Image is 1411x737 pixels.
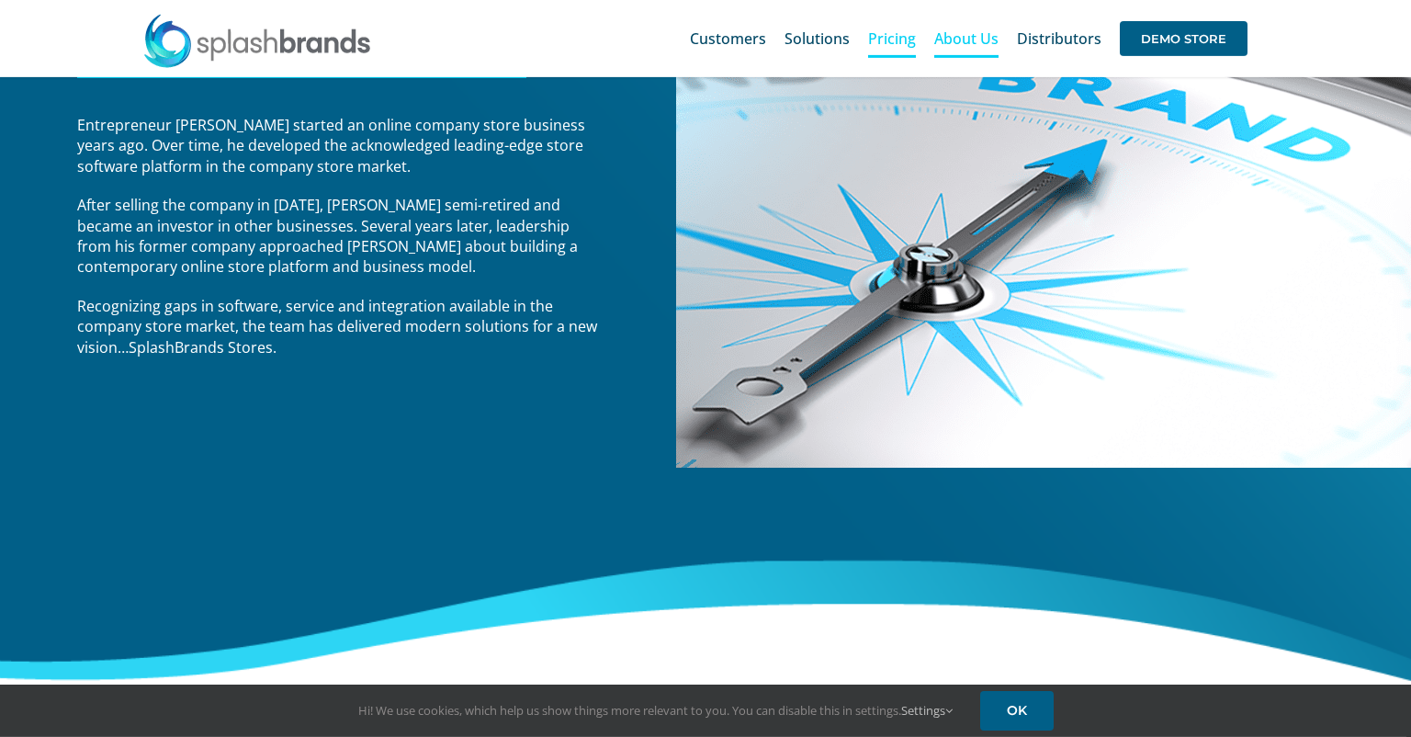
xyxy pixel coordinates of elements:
img: SplashBrands.com Logo [142,13,372,68]
span: Entrepreneur [PERSON_NAME] started an online company store business years ago. Over time, he deve... [77,115,585,176]
a: Pricing [868,9,916,68]
a: DEMO STORE [1120,9,1247,68]
img: about-us-brand-image-900-x-533 [676,16,1411,468]
span: Pricing [868,31,916,46]
span: Recognizing gaps in software, service and integration available in the company store market, the ... [77,296,597,357]
span: After selling the company in [DATE], [PERSON_NAME] semi-retired and became an investor in other b... [77,195,578,277]
span: DEMO STORE [1120,21,1247,56]
a: Distributors [1017,9,1101,68]
span: Customers [690,31,766,46]
nav: Main Menu Sticky [690,9,1247,68]
a: Settings [901,702,953,719]
span: Solutions [785,31,850,46]
a: Customers [690,9,766,68]
span: About Us [934,31,999,46]
span: Distributors [1017,31,1101,46]
a: OK [980,691,1054,731]
span: Hi! We use cookies, which help us show things more relevant to you. You can disable this in setti... [358,702,953,719]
